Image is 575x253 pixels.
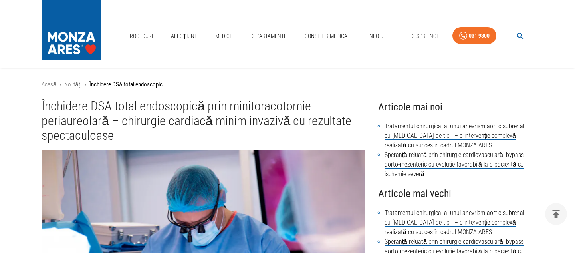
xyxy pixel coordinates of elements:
h1: Închidere DSA total endoscopică prin minitoracotomie periaureolară – chirurgie cardiacă minim inv... [42,99,365,143]
a: 031 9300 [452,27,496,44]
nav: breadcrumb [42,80,533,89]
h4: Articole mai noi [378,99,533,115]
li: › [59,80,61,89]
a: Consilier Medical [301,28,353,44]
a: Speranță reluată prin chirurgie cardiovasculară: bypass aorto-mezenteric cu evoluție favorabilă l... [385,151,524,178]
a: Despre Noi [407,28,441,44]
a: Departamente [247,28,290,44]
a: Acasă [42,81,56,88]
a: Noutăți [64,81,81,88]
a: Afecțiuni [168,28,199,44]
h4: Articole mai vechi [378,185,533,202]
a: Tratamentul chirurgical al unui anevrism aortic subrenal cu [MEDICAL_DATA] de tip I – o intervenț... [385,122,524,149]
a: Info Utile [365,28,396,44]
a: Proceduri [123,28,156,44]
a: Tratamentul chirurgical al unui anevrism aortic subrenal cu [MEDICAL_DATA] de tip I – o intervenț... [385,209,524,236]
p: Închidere DSA total endoscopică prin minitoracotomie periaureolară – chirurgie cardiacă minim inv... [89,80,169,89]
li: › [85,80,86,89]
button: delete [545,203,567,225]
div: 031 9300 [469,31,490,41]
a: Medici [210,28,236,44]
